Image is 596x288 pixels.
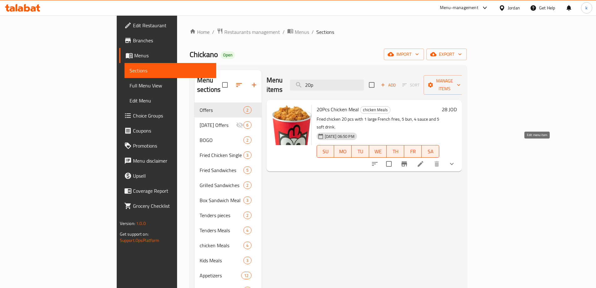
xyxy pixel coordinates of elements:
div: Jordan [508,4,520,11]
span: Add [380,81,397,89]
div: items [243,136,251,144]
a: Coupons [119,123,216,138]
a: Coverage Report [119,183,216,198]
div: items [241,272,251,279]
a: Grocery Checklist [119,198,216,213]
span: Promotions [133,142,211,149]
button: TU [352,145,369,158]
a: Menus [287,28,309,36]
span: Upsell [133,172,211,180]
span: Get support on: [120,230,149,238]
div: items [243,227,251,234]
a: Support.OpsPlatform [120,236,160,244]
span: 20Pcs Chicken Meal [317,105,359,114]
span: import [389,50,419,58]
a: Edit Menu [125,93,216,108]
span: k [585,4,588,11]
span: Add item [378,80,398,90]
div: items [243,181,251,189]
span: TH [389,147,402,156]
svg: Show Choices [448,160,456,168]
span: Branches [133,37,211,44]
span: 12 [242,273,251,279]
div: items [243,121,251,129]
div: items [243,166,251,174]
span: 3 [244,152,251,158]
span: [DATE] Offers [200,121,236,129]
div: Open [221,51,235,59]
span: TU [354,147,367,156]
span: SU [319,147,332,156]
span: 2 [244,137,251,143]
div: Appetizers12 [195,268,262,283]
span: Menus [134,52,211,59]
span: 3 [244,197,251,203]
a: Menus [119,48,216,63]
span: 6 [244,122,251,128]
span: 2 [244,212,251,218]
button: show more [444,156,459,171]
div: Fried Sandwiches [200,166,243,174]
h6: 28 JOD [442,105,457,114]
span: Grocery Checklist [133,202,211,210]
div: BOGO2 [195,133,262,148]
span: 1.0.0 [136,219,146,228]
span: Select section first [398,80,424,90]
div: Offers2 [195,102,262,118]
span: Offers [200,106,243,114]
button: WE [369,145,387,158]
div: [DATE] Offers6 [195,118,262,133]
button: Add [378,80,398,90]
span: 5 [244,167,251,173]
button: Branch-specific-item [397,156,412,171]
span: Tenders pieces [200,212,243,219]
span: Select to update [382,157,395,170]
div: Ramadan Offers [200,121,236,129]
nav: breadcrumb [190,28,467,36]
span: Grilled Sandwiches [200,181,243,189]
span: Edit Restaurant [133,22,211,29]
span: 2 [244,182,251,188]
h2: Menu items [267,76,283,94]
span: WE [372,147,384,156]
span: Select section [365,78,378,92]
span: 4 [244,243,251,249]
div: items [243,106,251,114]
span: BOGO [200,136,243,144]
span: export [431,50,462,58]
span: chicken Meals [360,106,390,113]
svg: Inactive section [236,121,243,129]
span: Full Menu View [130,82,211,89]
a: Menu disclaimer [119,153,216,168]
div: Grilled Sandwiches2 [195,178,262,193]
a: Sections [125,63,216,78]
span: Manage items [429,77,461,93]
span: Sort sections [232,77,247,92]
div: chicken Meals4 [195,238,262,253]
button: SU [317,145,334,158]
span: Fried Chicken Single [200,151,243,159]
span: Tenders Meals [200,227,243,234]
span: Kids Meals [200,257,243,264]
span: Open [221,52,235,58]
span: Chickano [190,47,218,61]
span: Coverage Report [133,187,211,195]
span: [DATE] 06:50 PM [322,134,357,139]
button: import [384,49,424,60]
p: Fried chicken 20 pcs with 1 large French fries, 5 bun, 4 sauce and 5 soft drink. [317,115,440,131]
span: Restaurants management [224,28,280,36]
div: Box Sandwich Meal3 [195,193,262,208]
div: Menu-management [440,4,478,12]
span: Box Sandwich Meal [200,196,243,204]
div: Tenders pieces2 [195,208,262,223]
span: 3 [244,258,251,264]
a: Promotions [119,138,216,153]
a: Choice Groups [119,108,216,123]
button: FR [404,145,422,158]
